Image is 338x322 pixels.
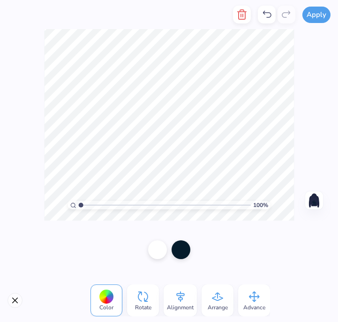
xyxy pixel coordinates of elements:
button: Apply [302,7,330,23]
span: Color [99,304,113,311]
span: Arrange [208,304,228,311]
span: Advance [243,304,265,311]
span: 100 % [253,201,268,209]
img: Back [307,193,322,208]
span: Rotate [135,304,151,311]
span: Alignment [167,304,194,311]
button: Close [8,293,23,308]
